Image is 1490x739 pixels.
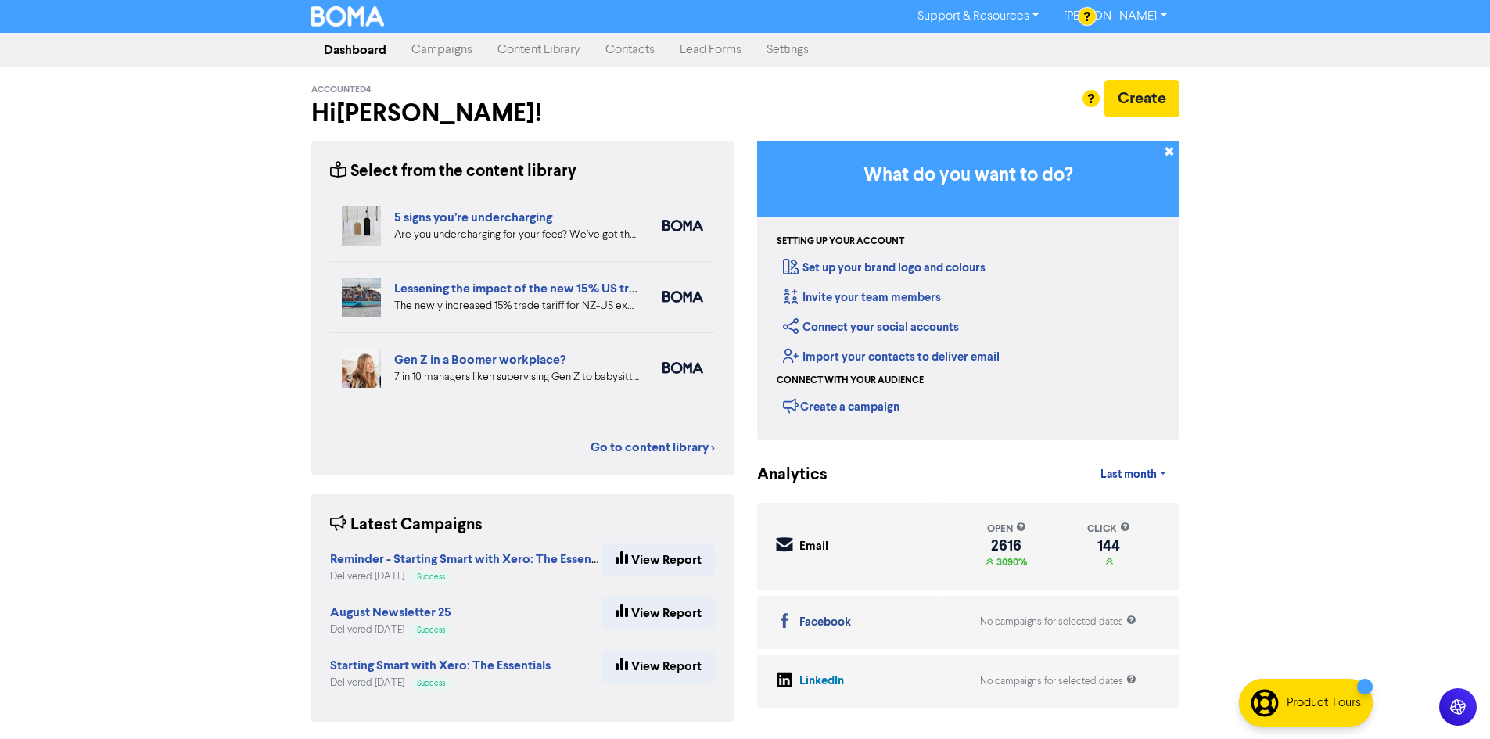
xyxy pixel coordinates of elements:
[667,34,754,66] a: Lead Forms
[777,374,924,388] div: Connect with your audience
[602,597,715,630] a: View Report
[330,513,483,537] div: Latest Campaigns
[394,298,639,314] div: The newly increased 15% trade tariff for NZ-US exports could well have a major impact on your mar...
[330,160,576,184] div: Select from the content library
[662,291,703,303] img: boma
[799,614,851,632] div: Facebook
[394,227,639,243] div: Are you undercharging for your fees? We’ve got the five warning signs that can help you diagnose ...
[1100,468,1157,482] span: Last month
[394,369,639,386] div: 7 in 10 managers liken supervising Gen Z to babysitting or parenting. But is your people manageme...
[602,543,715,576] a: View Report
[330,569,602,584] div: Delivered [DATE]
[417,680,445,687] span: Success
[394,352,565,368] a: Gen Z in a Boomer workplace?
[1087,522,1130,536] div: click
[330,658,551,673] strong: Starting Smart with Xero: The Essentials
[980,615,1136,630] div: No campaigns for selected dates
[1051,4,1179,29] a: [PERSON_NAME]
[799,538,828,556] div: Email
[662,220,703,231] img: boma_accounting
[905,4,1051,29] a: Support & Resources
[591,438,715,457] a: Go to content library >
[311,34,399,66] a: Dashboard
[757,141,1179,440] div: Getting Started in BOMA
[593,34,667,66] a: Contacts
[330,622,451,637] div: Delivered [DATE]
[399,34,485,66] a: Campaigns
[781,164,1156,187] h3: What do you want to do?
[980,674,1136,689] div: No campaigns for selected dates
[783,260,986,275] a: Set up your brand logo and colours
[330,660,551,673] a: Starting Smart with Xero: The Essentials
[330,607,451,619] a: August Newsletter 25
[330,554,614,566] a: Reminder - Starting Smart with Xero: The Essentials
[417,626,445,634] span: Success
[394,281,680,296] a: Lessening the impact of the new 15% US trade tariff
[1294,570,1490,739] iframe: Chat Widget
[783,320,959,335] a: Connect your social accounts
[754,34,821,66] a: Settings
[777,235,904,249] div: Setting up your account
[993,556,1027,569] span: 3090%
[1104,80,1179,117] button: Create
[394,210,552,225] a: 5 signs you’re undercharging
[799,673,844,691] div: LinkedIn
[330,551,614,567] strong: Reminder - Starting Smart with Xero: The Essentials
[1088,459,1179,490] a: Last month
[330,604,451,620] strong: August Newsletter 25
[662,362,703,374] img: boma
[986,540,1027,552] div: 2616
[311,99,734,128] h2: Hi [PERSON_NAME] !
[783,290,941,305] a: Invite your team members
[986,522,1027,536] div: open
[602,650,715,683] a: View Report
[783,394,899,418] div: Create a campaign
[330,676,551,691] div: Delivered [DATE]
[417,573,445,581] span: Success
[485,34,593,66] a: Content Library
[757,463,808,487] div: Analytics
[783,350,1000,364] a: Import your contacts to deliver email
[311,84,371,95] span: Accounted4
[1087,540,1130,552] div: 144
[311,6,385,27] img: BOMA Logo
